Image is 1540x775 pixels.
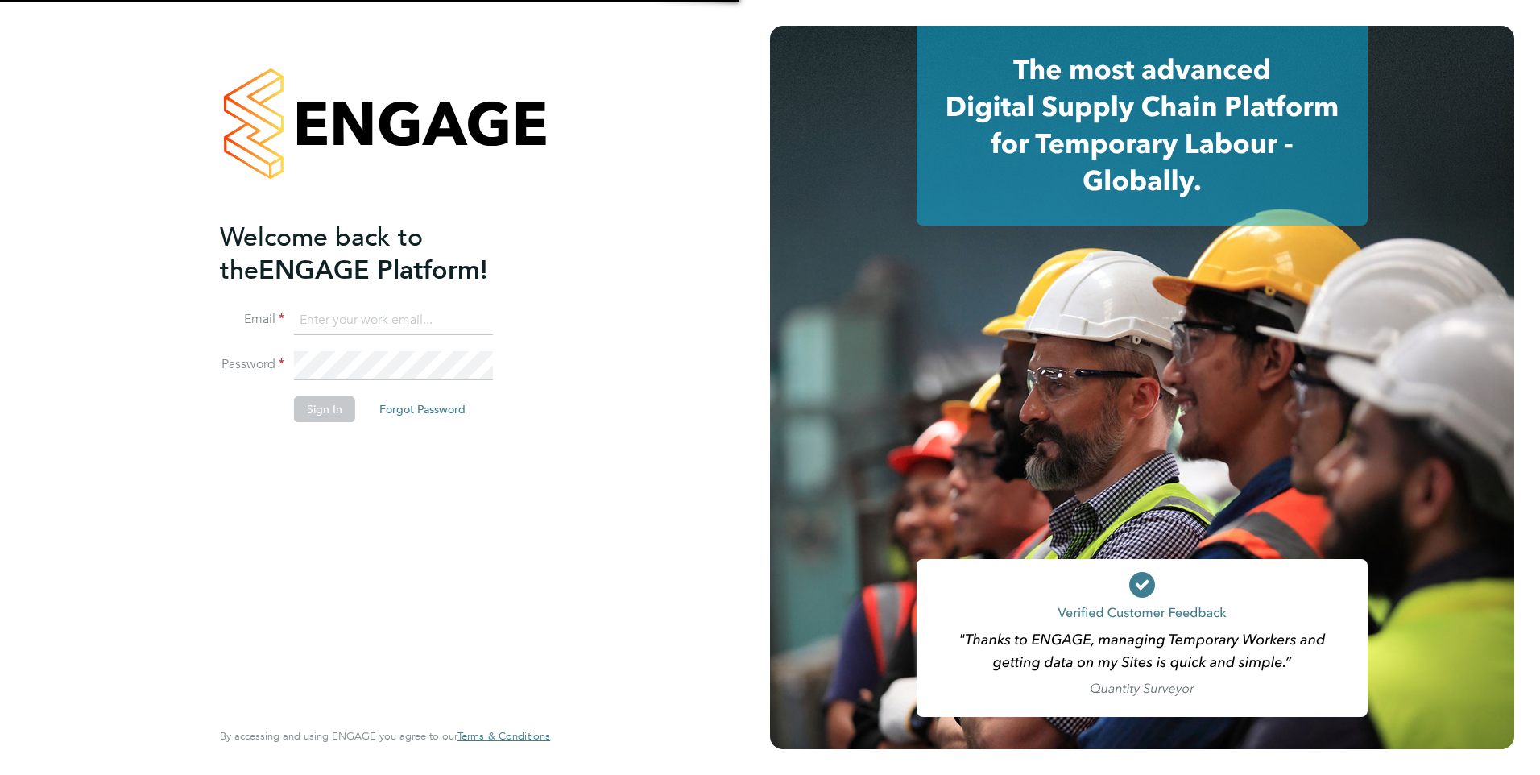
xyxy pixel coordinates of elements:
label: Email [220,311,284,328]
h2: ENGAGE Platform! [220,221,534,287]
input: Enter your work email... [294,306,493,335]
button: Sign In [294,396,355,422]
a: Terms & Conditions [457,730,550,743]
span: Terms & Conditions [457,729,550,743]
span: Welcome back to the [220,222,423,286]
span: By accessing and using ENGAGE you agree to our [220,729,550,743]
button: Forgot Password [366,396,478,422]
label: Password [220,356,284,373]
